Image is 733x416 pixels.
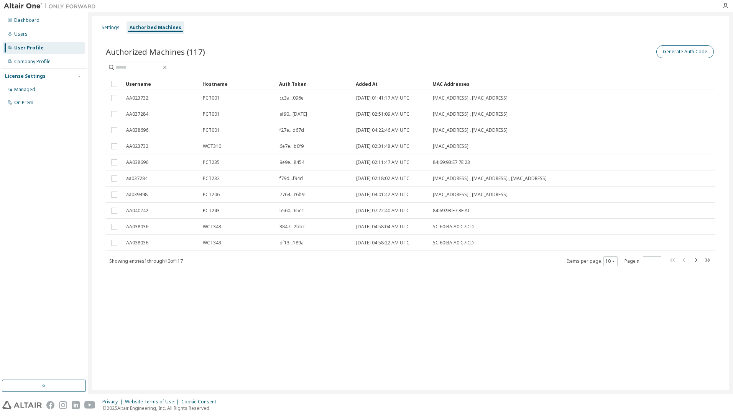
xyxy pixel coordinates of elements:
span: PCT243 [203,208,220,214]
span: 6e7e...b0f9 [279,143,304,149]
span: AA023732 [126,143,148,149]
img: Altair One [4,2,100,10]
div: Cookie Consent [181,399,221,405]
span: [DATE] 07:22:40 AM UTC [356,208,409,214]
img: linkedin.svg [72,401,80,409]
span: AA023732 [126,95,148,101]
span: Page n. [625,256,661,266]
span: [MAC_ADDRESS] , [MAC_ADDRESS] [433,192,508,198]
span: [MAC_ADDRESS] , [MAC_ADDRESS] [433,111,508,117]
span: 84:69:93:E7:7E:23 [433,159,470,165]
span: [DATE] 02:11:47 AM UTC [356,159,409,165]
span: 7764...c6b9 [279,192,304,198]
button: Generate Auth Code [656,45,714,58]
div: Username [126,78,196,90]
span: AA038696 [126,127,148,133]
span: [MAC_ADDRESS] [433,143,468,149]
span: Showing entries 1 through 10 of 117 [109,258,183,264]
span: AA038036 [126,240,148,246]
span: [DATE] 02:31:48 AM UTC [356,143,409,149]
span: cc3a...096e [279,95,304,101]
span: [DATE] 02:51:09 AM UTC [356,111,409,117]
span: 84:69:93:E7:3E:AC [433,208,471,214]
span: Items per page [567,256,618,266]
span: 9e9e...8454 [279,159,304,165]
span: [DATE] 04:58:04 AM UTC [356,224,409,230]
span: [DATE] 02:18:02 AM UTC [356,175,409,182]
div: Privacy [102,399,125,405]
span: [MAC_ADDRESS] , [MAC_ADDRESS] [433,95,508,101]
span: AA038036 [126,224,148,230]
div: Auth Token [279,78,350,90]
div: Added At [356,78,426,90]
div: Dashboard [14,17,39,23]
span: ef90...[DATE] [279,111,307,117]
img: altair_logo.svg [2,401,42,409]
img: youtube.svg [84,401,95,409]
span: AA038696 [126,159,148,165]
span: PCT001 [203,95,220,101]
div: Hostname [202,78,273,90]
div: License Settings [5,73,46,79]
div: User Profile [14,45,44,51]
div: Company Profile [14,59,51,65]
span: AA037284 [126,111,148,117]
span: PCT235 [203,159,220,165]
span: 3847...2bbc [279,224,305,230]
span: Authorized Machines (117) [106,46,205,57]
button: 10 [605,258,616,264]
span: aa037284 [126,175,148,182]
span: PCT232 [203,175,220,182]
span: f79d...f94d [279,175,303,182]
span: [MAC_ADDRESS] , [MAC_ADDRESS] , [MAC_ADDRESS] [433,175,547,182]
span: [MAC_ADDRESS] , [MAC_ADDRESS] [433,127,508,133]
span: WCT343 [203,224,221,230]
p: © 2025 Altair Engineering, Inc. All Rights Reserved. [102,405,221,411]
img: facebook.svg [46,401,54,409]
div: Settings [102,25,120,31]
span: WCT343 [203,240,221,246]
span: 5C:60:BA:A0:C7:CD [433,224,474,230]
div: On Prem [14,100,33,106]
span: WCT310 [203,143,221,149]
div: Website Terms of Use [125,399,181,405]
div: Users [14,31,28,37]
span: 5560...65cc [279,208,304,214]
span: aa039498 [126,192,148,198]
span: [DATE] 04:22:46 AM UTC [356,127,409,133]
span: [DATE] 04:01:42 AM UTC [356,192,409,198]
span: PCT001 [203,111,220,117]
div: Authorized Machines [130,25,181,31]
span: [DATE] 04:58:22 AM UTC [356,240,409,246]
div: Managed [14,87,35,93]
span: AA040242 [126,208,148,214]
span: df13...189a [279,240,304,246]
span: PCT206 [203,192,220,198]
img: instagram.svg [59,401,67,409]
span: 5C:60:BA:A0:C7:CD [433,240,474,246]
div: MAC Addresses [432,78,635,90]
span: [DATE] 01:41:17 AM UTC [356,95,409,101]
span: PCT001 [203,127,220,133]
span: f27e...d67d [279,127,304,133]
